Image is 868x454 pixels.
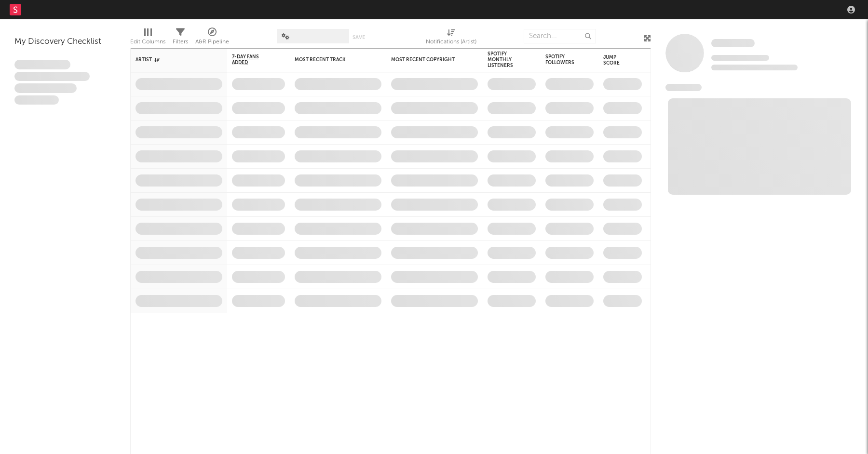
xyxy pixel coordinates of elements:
div: Artist [136,57,208,63]
span: Some Artist [711,39,755,47]
div: Jump Score [603,54,627,66]
div: My Discovery Checklist [14,36,116,48]
div: A&R Pipeline [195,24,229,52]
a: Some Artist [711,39,755,48]
span: Tracking Since: [DATE] [711,55,769,61]
span: News Feed [665,84,702,91]
span: 0 fans last week [711,65,798,70]
div: Most Recent Copyright [391,57,463,63]
div: Edit Columns [130,36,165,48]
div: Filters [173,24,188,52]
div: Notifications (Artist) [426,36,476,48]
span: 7-Day Fans Added [232,54,271,66]
button: Save [353,35,365,40]
input: Search... [524,29,596,43]
span: Lorem ipsum dolor [14,60,70,69]
span: Aliquam viverra [14,95,59,105]
div: Spotify Monthly Listeners [488,51,521,68]
div: Spotify Followers [545,54,579,66]
div: Notifications (Artist) [426,24,476,52]
span: Integer aliquet in purus et [14,72,90,81]
div: Filters [173,36,188,48]
div: Most Recent Track [295,57,367,63]
div: A&R Pipeline [195,36,229,48]
span: Praesent ac interdum [14,83,77,93]
div: Edit Columns [130,24,165,52]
